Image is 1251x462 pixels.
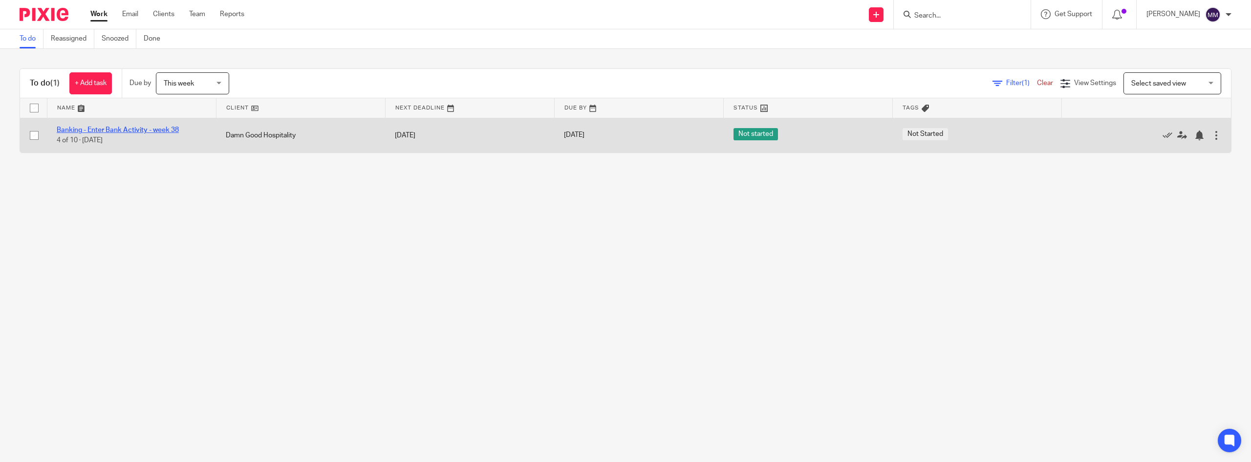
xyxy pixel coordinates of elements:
a: Banking - Enter Bank Activity - week 38 [57,127,179,133]
span: Not started [733,128,778,140]
span: Filter [1006,80,1037,87]
p: [PERSON_NAME] [1146,9,1200,19]
a: Reassigned [51,29,94,48]
span: (1) [50,79,60,87]
a: Work [90,9,108,19]
a: Reports [220,9,244,19]
span: This week [164,80,194,87]
p: Due by [129,78,151,88]
span: Not Started [903,128,948,140]
td: [DATE] [385,118,554,153]
a: Snoozed [102,29,136,48]
span: Tags [903,105,919,110]
a: Mark as done [1163,131,1177,140]
a: Team [189,9,205,19]
a: Clients [153,9,174,19]
a: To do [20,29,43,48]
td: Damn Good Hospitality [216,118,385,153]
span: (1) [1022,80,1030,87]
a: Done [144,29,168,48]
h1: To do [30,78,60,88]
a: Email [122,9,138,19]
span: 4 of 10 · [DATE] [57,137,103,144]
span: View Settings [1074,80,1116,87]
img: Pixie [20,8,68,21]
span: Get Support [1055,11,1092,18]
a: Clear [1037,80,1053,87]
img: svg%3E [1205,7,1221,22]
input: Search [913,12,1001,21]
span: [DATE] [564,132,584,139]
a: + Add task [69,72,112,94]
span: Select saved view [1131,80,1186,87]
